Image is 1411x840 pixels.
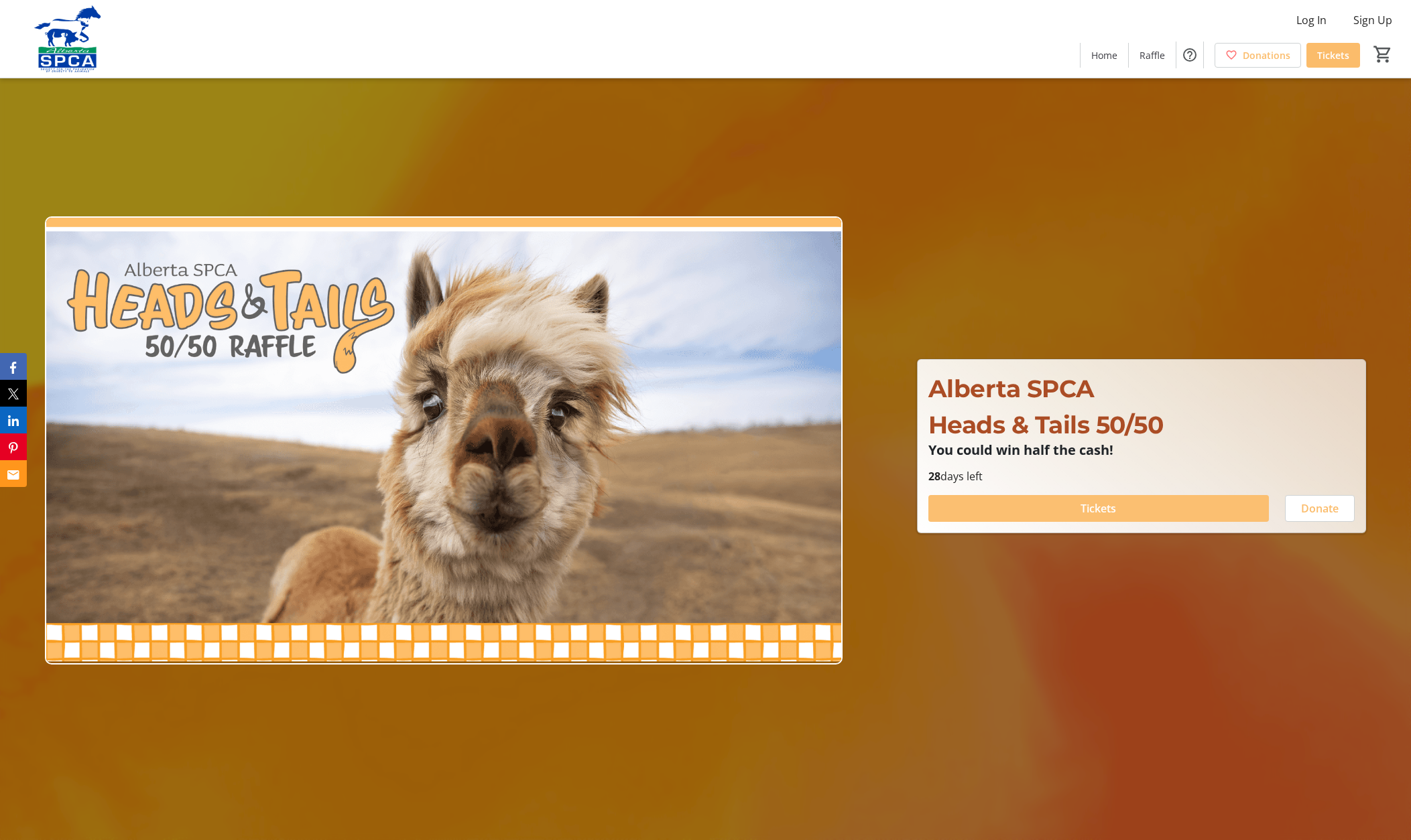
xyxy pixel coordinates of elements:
[1306,43,1360,68] a: Tickets
[1081,500,1116,516] span: Tickets
[1091,48,1117,62] span: Home
[1353,12,1392,28] span: Sign Up
[1343,9,1403,31] button: Sign Up
[1243,48,1290,62] span: Donations
[1286,9,1337,31] button: Log In
[1296,12,1327,28] span: Log In
[1317,48,1349,62] span: Tickets
[1371,42,1395,66] button: Cart
[1129,43,1176,68] a: Raffle
[1140,48,1165,62] span: Raffle
[928,374,1095,403] span: Alberta SPCA
[1081,43,1128,68] a: Home
[928,468,1355,484] p: days left
[928,410,1164,439] span: Heads & Tails 50/50
[928,469,940,484] span: 28
[1301,500,1339,516] span: Donate
[1215,43,1301,68] a: Donations
[928,443,1355,458] p: You could win half the cash!
[8,5,127,72] img: Alberta SPCA's Logo
[928,495,1269,522] button: Tickets
[45,216,843,664] img: Campaign CTA Media Photo
[1285,495,1355,522] button: Donate
[1176,42,1203,68] button: Help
